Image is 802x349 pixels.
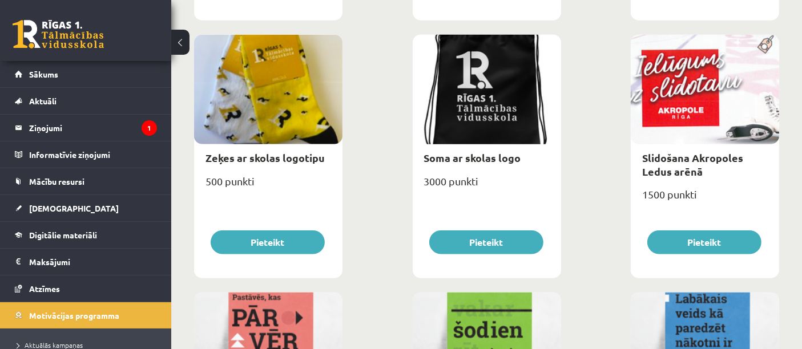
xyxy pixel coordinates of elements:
[15,61,157,87] a: Sākums
[29,96,57,106] span: Aktuāli
[15,222,157,248] a: Digitālie materiāli
[15,195,157,221] a: [DEMOGRAPHIC_DATA]
[29,115,157,141] legend: Ziņojumi
[29,283,60,294] span: Atzīmes
[753,35,779,54] img: Populāra prece
[194,172,342,200] div: 500 punkti
[29,230,97,240] span: Digitālie materiāli
[29,203,119,213] span: [DEMOGRAPHIC_DATA]
[13,20,104,48] a: Rīgas 1. Tālmācības vidusskola
[15,249,157,275] a: Maksājumi
[29,141,157,168] legend: Informatīvie ziņojumi
[429,230,543,254] button: Pieteikt
[15,302,157,328] a: Motivācijas programma
[15,88,157,114] a: Aktuāli
[205,151,325,164] a: Zeķes ar skolas logotipu
[142,120,157,136] i: 1
[29,249,157,275] legend: Maksājumi
[211,230,325,254] button: Pieteikt
[15,115,157,141] a: Ziņojumi1
[29,69,58,79] span: Sākums
[29,310,119,320] span: Motivācijas programma
[15,168,157,194] a: Mācību resursi
[642,151,743,177] a: Slidošana Akropoles Ledus arēnā
[631,185,779,213] div: 1500 punkti
[413,172,561,200] div: 3000 punkti
[15,141,157,168] a: Informatīvie ziņojumi
[424,151,521,164] a: Soma ar skolas logo
[15,275,157,302] a: Atzīmes
[647,230,761,254] button: Pieteikt
[29,176,84,186] span: Mācību resursi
